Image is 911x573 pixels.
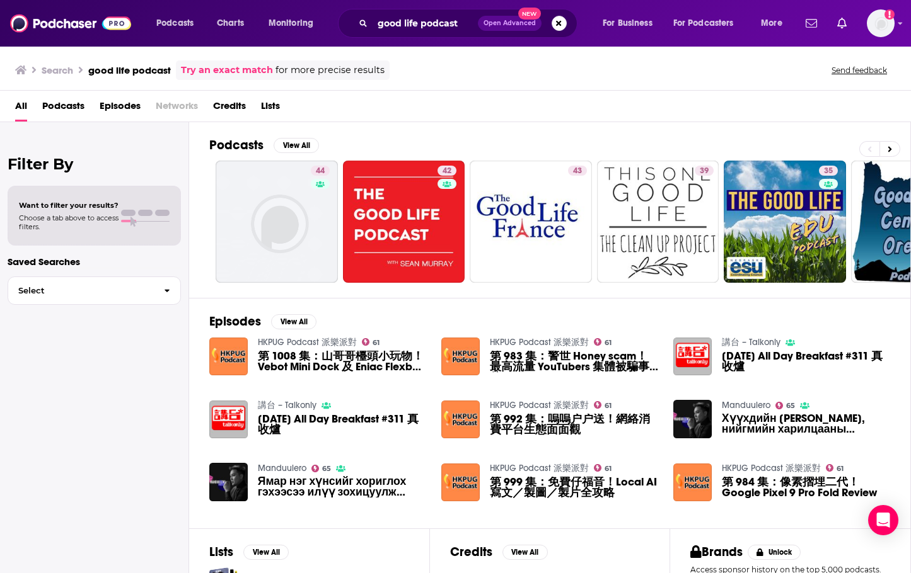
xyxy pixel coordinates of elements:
span: Хүүхдийн [PERSON_NAME], нийгмийн харилцааны чадварын талаар С.Бүжинлхамтай ярилцаv. [722,413,890,434]
svg: Add a profile image [885,9,895,20]
img: Хүүхдийн сэтгэл хөдлөл, нийгмийн харилцааны чадварын талаар С.Бүжинлхамтай ярилцаv. [673,400,712,438]
img: Ямар нэг хүнсийг хориглох гэхээсээ илүү зохицуулж сурах нь чухал сэдвээр С.Мөнхтуултай ярилцаv. [209,463,248,501]
button: View All [502,545,548,560]
span: Ямар нэг хүнсийг хориглох гэхээсээ илүү зохицуулж сурах нь чухал сэдвээр [PERSON_NAME].Мөнхтуулта... [258,476,426,497]
a: 第 1008 集：山哥哥檯頭小玩物！Vebot Mini Dock 及 Eniac Flexbar Review [258,351,426,372]
a: All [15,96,27,122]
span: Select [8,286,154,295]
div: Search podcasts, credits, & more... [350,9,589,38]
button: open menu [752,13,798,33]
a: 24.12.20 All Day Breakfast #311 真收爐 [258,414,426,435]
h2: Podcasts [209,137,264,153]
a: Episodes [100,96,141,122]
img: Podchaser - Follow, Share and Rate Podcasts [10,11,131,35]
div: Open Intercom Messenger [868,505,898,535]
a: 61 [594,464,612,472]
p: Saved Searches [8,256,181,268]
a: 42 [438,166,456,176]
a: PodcastsView All [209,137,319,153]
button: Open AdvancedNew [478,16,542,31]
a: 44 [311,166,330,176]
a: 35 [819,166,838,176]
span: More [761,14,782,32]
a: Хүүхдийн сэтгэл хөдлөл, нийгмийн харилцааны чадварын талаар С.Бүжинлхамтай ярилцаv. [722,413,890,434]
a: 43 [568,166,587,176]
span: 65 [786,403,795,409]
button: Show profile menu [867,9,895,37]
span: 35 [824,165,833,178]
span: Networks [156,96,198,122]
span: 43 [573,165,582,178]
a: 35 [724,161,846,283]
span: Open Advanced [484,20,536,26]
span: Want to filter your results? [19,201,119,210]
a: Show notifications dropdown [801,13,822,34]
h3: Search [42,64,73,76]
h2: Filter By [8,155,181,173]
span: 61 [605,403,612,409]
a: 61 [594,338,612,346]
button: open menu [665,13,752,33]
button: Unlock [748,545,801,560]
a: 第 992 集：嗚嗚户户送！網絡消費平台生態面面觀 [490,414,658,435]
button: open menu [594,13,668,33]
a: Charts [209,13,252,33]
span: Podcasts [42,96,84,122]
a: 44 [216,161,338,283]
a: HKPUG Podcast 派樂派對 [490,463,589,474]
a: 61 [362,338,380,346]
a: Credits [213,96,246,122]
button: View All [271,314,316,329]
a: Try an exact match [181,63,273,77]
a: Lists [261,96,280,122]
h3: good life podcast [88,64,171,76]
a: 第 983 集：警世 Honey scam！最高流量 YouTubers 集體被騙事件 [490,351,658,372]
span: [DATE] All Day Breakfast #311 真收爐 [258,414,426,435]
span: for more precise results [276,63,385,77]
span: 第 984 集：像素摺埋二代！Google Pixel 9 Pro Fold Review [722,477,890,498]
span: New [518,8,541,20]
a: ListsView All [209,544,289,560]
a: 42 [343,161,465,283]
span: Logged in as Ashley_Beenen [867,9,895,37]
img: 第 984 集：像素摺埋二代！Google Pixel 9 Pro Fold Review [673,463,712,502]
a: 講台 – Talkonly [258,400,316,411]
span: 42 [443,165,451,178]
img: 24.12.20 All Day Breakfast #311 真收爐 [673,338,712,376]
a: Show notifications dropdown [832,13,852,34]
a: 43 [470,161,592,283]
a: 39 [597,161,719,283]
input: Search podcasts, credits, & more... [373,13,478,33]
a: Ямар нэг хүнсийг хориглох гэхээсээ илүү зохицуулж сурах нь чухал сэдвээр С.Мөнхтуултай ярилцаv. [258,476,426,497]
span: For Podcasters [673,14,734,32]
button: open menu [148,13,210,33]
h2: Brands [690,544,743,560]
img: 24.12.20 All Day Breakfast #311 真收爐 [209,400,248,439]
span: 44 [316,165,325,178]
a: CreditsView All [450,544,548,560]
a: HKPUG Podcast 派樂派對 [490,400,589,411]
span: 61 [373,340,380,346]
span: For Business [603,14,653,32]
a: 61 [594,401,612,409]
a: 第 999 集：免費仔福音！Local AI 寫文／製圖／製片全攻略 [441,463,480,502]
a: 第 999 集：免費仔福音！Local AI 寫文／製圖／製片全攻略 [490,477,658,498]
a: 講台 – Talkonly [722,337,780,348]
span: 65 [322,466,331,472]
span: 39 [700,165,709,178]
a: 61 [826,464,844,472]
img: 第 992 集：嗚嗚户户送！網絡消費平台生態面面觀 [441,400,480,439]
span: Choose a tab above to access filters. [19,213,119,231]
